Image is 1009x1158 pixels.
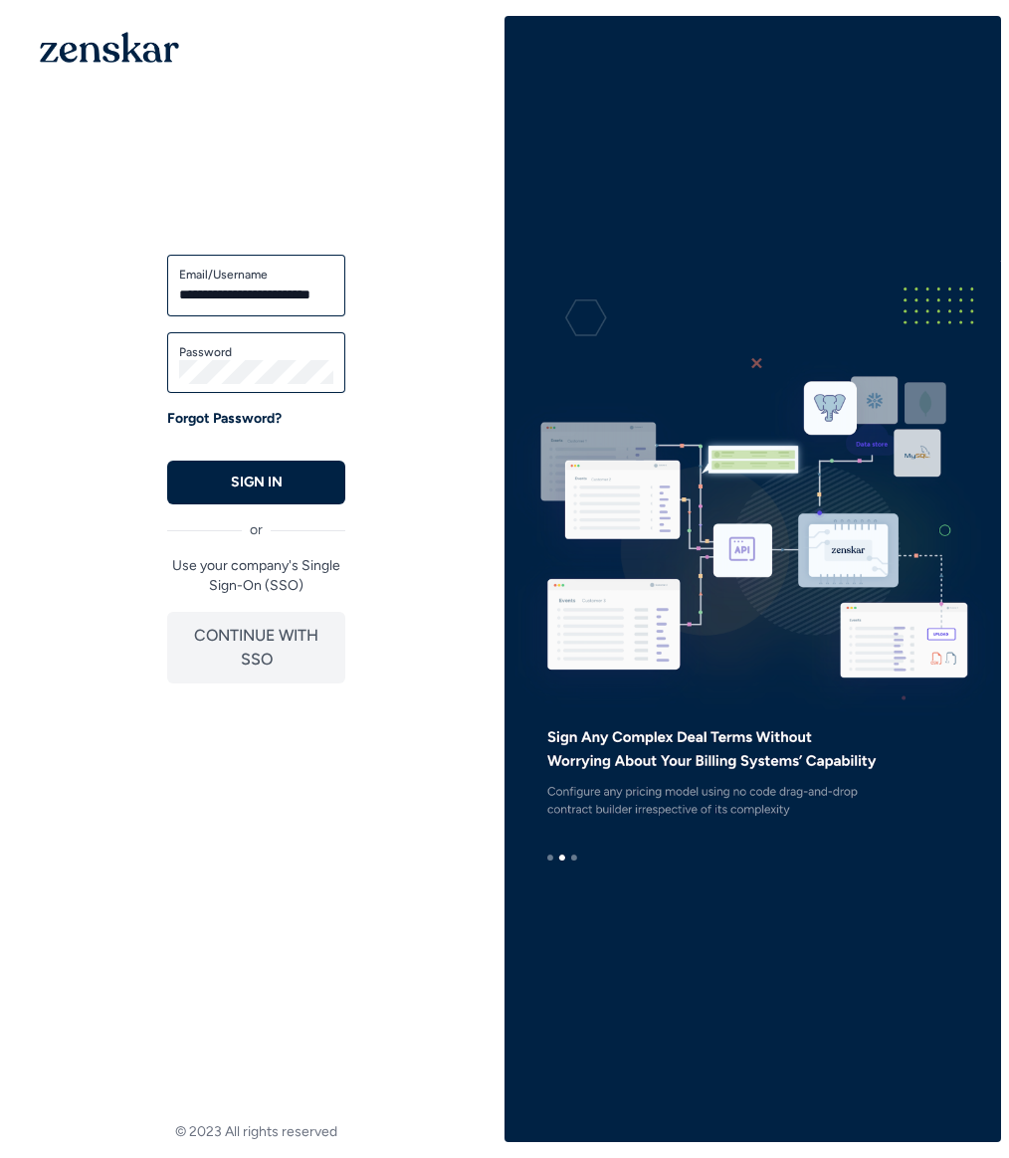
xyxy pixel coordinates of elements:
button: CONTINUE WITH SSO [167,612,345,683]
footer: © 2023 All rights reserved [8,1122,504,1142]
img: 1OGAJ2xQqyY4LXKgY66KYq0eOWRCkrZdAb3gUhuVAqdWPZE9SRJmCz+oDMSn4zDLXe31Ii730ItAGKgCKgCCgCikA4Av8PJUP... [40,32,179,63]
p: Use your company's Single Sign-On (SSO) [167,556,345,596]
p: SIGN IN [231,473,283,492]
img: e3ZQAAAMhDCM8y96E9JIIDxLgAABAgQIECBAgAABAgQyAoJA5mpDCRAgQIAAAQIECBAgQIAAAQIECBAgQKAsIAiU37edAAECB... [504,261,1001,898]
label: Email/Username [179,267,333,283]
div: or [167,504,345,540]
button: SIGN IN [167,461,345,504]
a: Forgot Password? [167,409,282,429]
label: Password [179,344,333,360]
